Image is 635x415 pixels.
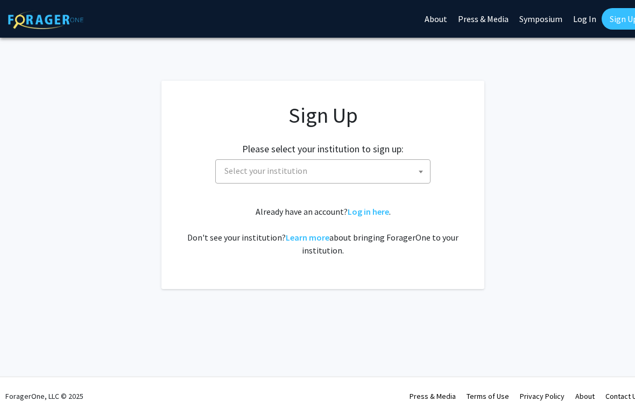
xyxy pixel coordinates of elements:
[220,160,430,182] span: Select your institution
[467,391,509,401] a: Terms of Use
[575,391,595,401] a: About
[183,205,463,257] div: Already have an account? . Don't see your institution? about bringing ForagerOne to your institut...
[215,159,431,184] span: Select your institution
[410,391,456,401] a: Press & Media
[520,391,565,401] a: Privacy Policy
[348,206,389,217] a: Log in here
[286,232,329,243] a: Learn more about bringing ForagerOne to your institution
[224,165,307,176] span: Select your institution
[183,102,463,128] h1: Sign Up
[242,143,404,155] h2: Please select your institution to sign up:
[5,377,83,415] div: ForagerOne, LLC © 2025
[8,10,83,29] img: ForagerOne Logo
